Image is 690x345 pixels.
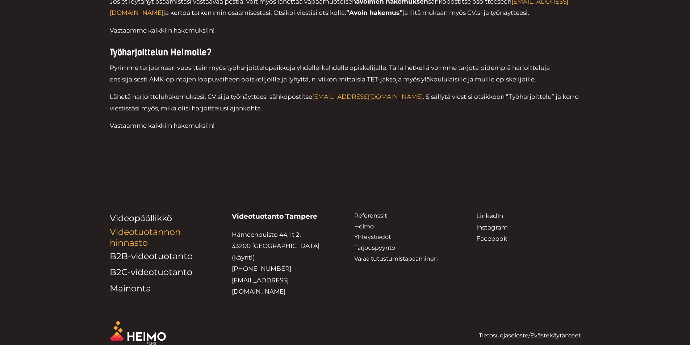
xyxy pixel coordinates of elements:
[476,224,508,231] a: Instagram
[110,47,581,58] h4: Työharjoittelun Heimolle?
[110,227,181,248] a: Videotuotannon hinnasto
[110,210,214,296] nav: Valikko
[530,332,581,339] a: Evästekäytänteet
[110,91,581,114] p: Lähetä harjoitteluhakemuksesi, CV:si ja työnäytteesi sähköpostitse . Sisällytä viestisi otsikkoon...
[110,120,581,132] p: Vastaamme kaikkiin hakemuksiin!
[476,212,503,219] a: LinkedIn
[110,25,581,37] p: Vastaamme kaikkiin hakemuksiin!
[354,330,581,341] p: /
[232,265,291,272] a: [PHONE_NUMBER]
[232,212,317,220] strong: Videotuotanto Tampere
[110,251,193,261] a: B2B-videotuotanto
[110,321,336,345] aside: Footer Widget 1
[354,210,459,264] nav: Valikko
[232,277,289,295] a: [EMAIL_ADDRESS][DOMAIN_NAME]
[110,283,151,294] a: Mainonta
[476,235,507,242] a: Facebook
[354,244,395,251] a: Tarjouspyyntö
[479,332,528,339] a: Tietosuojaseloste
[354,212,387,219] a: Referenssit
[110,210,214,296] aside: Footer Widget 2
[354,223,374,230] a: Heimo
[232,229,336,298] p: Hämeenpuisto 44, lt 2. 33200 [GEOGRAPHIC_DATA] (käynti)
[110,213,172,223] a: Videopäällikkö
[110,62,581,85] p: Pyrimme tarjoamaan vuosittain myös työharjoittelupaikkoja yhdelle-kahdelle opiskelijalle. Tällä h...
[312,93,423,100] a: [EMAIL_ADDRESS][DOMAIN_NAME]
[346,9,402,16] strong: ”Avoin hakemus”
[354,255,438,262] a: Varaa tutustumistapaaminen
[354,233,391,240] a: Yhteystiedot
[354,210,459,264] aside: Footer Widget 3
[110,267,192,277] a: B2C-videotuotanto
